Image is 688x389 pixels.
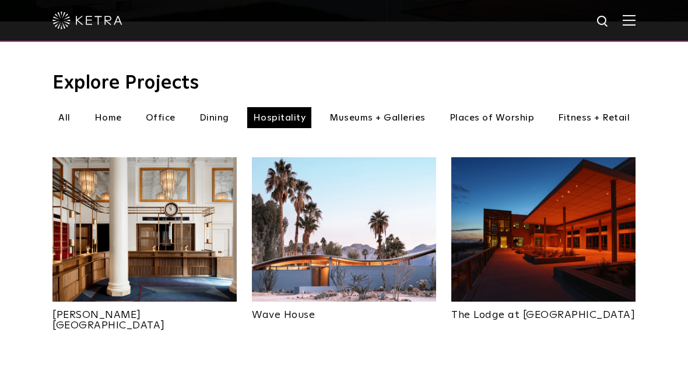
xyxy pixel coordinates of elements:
[52,74,636,93] h3: Explore Projects
[89,107,128,128] li: Home
[451,302,636,320] a: The Lodge at [GEOGRAPHIC_DATA]
[52,12,122,29] img: ketra-logo-2019-white
[324,107,431,128] li: Museums + Galleries
[444,107,540,128] li: Places of Worship
[623,15,636,26] img: Hamburger%20Nav.svg
[247,107,312,128] li: Hospitality
[252,302,436,320] a: Wave House
[596,15,610,29] img: search icon
[552,107,636,128] li: Fitness + Retail
[194,107,235,128] li: Dining
[52,157,237,302] img: New-Project-Page-hero-(3x)_0027_0010_RiggsHotel_01_20_20_LARGE
[52,107,76,128] li: All
[252,157,436,302] img: New-Project-Page-hero-(3x)_0023_2020.1.10-Wave-House_0762-FINAL
[451,157,636,302] img: New-Project-Page-hero-(3x)_0013_LODGE_MAY2019_B1_EXTERIOR_001
[140,107,181,128] li: Office
[52,302,237,331] a: [PERSON_NAME][GEOGRAPHIC_DATA]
